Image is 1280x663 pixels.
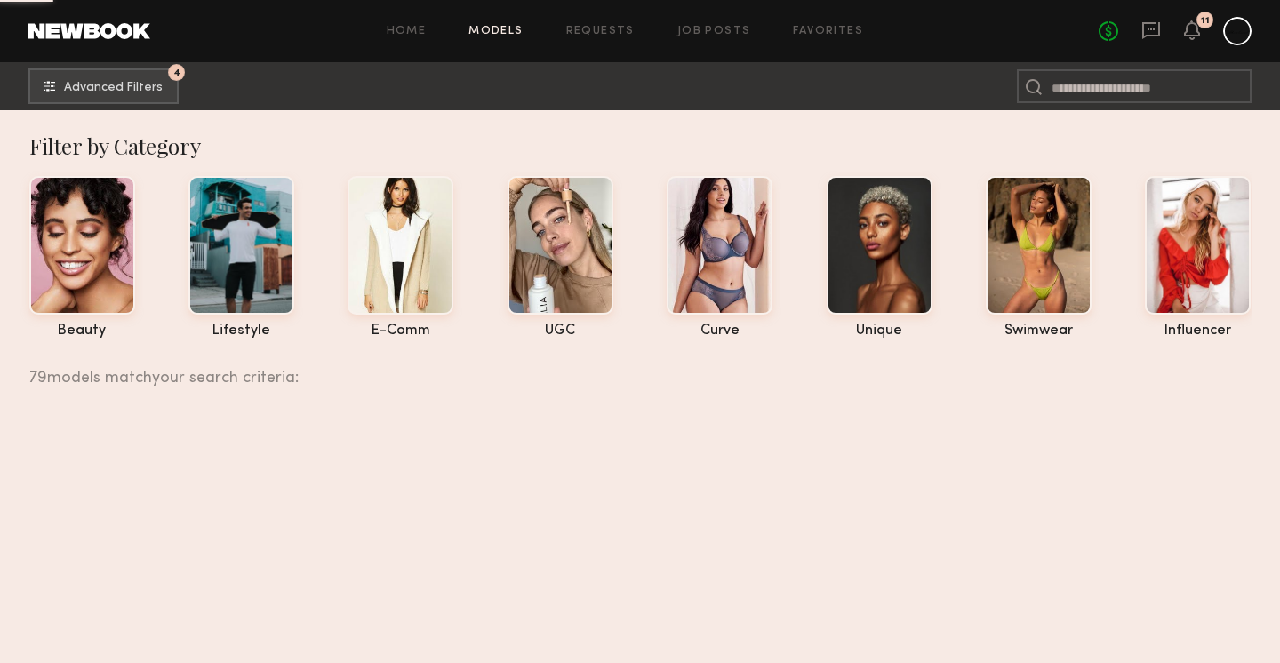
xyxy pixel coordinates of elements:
[566,26,635,37] a: Requests
[29,324,135,339] div: beauty
[29,132,1252,160] div: Filter by Category
[667,324,772,339] div: curve
[468,26,523,37] a: Models
[28,68,179,104] button: 4Advanced Filters
[64,82,163,94] span: Advanced Filters
[677,26,751,37] a: Job Posts
[387,26,427,37] a: Home
[508,324,613,339] div: UGC
[1145,324,1251,339] div: influencer
[827,324,932,339] div: unique
[29,349,1237,387] div: 79 models match your search criteria:
[173,68,180,76] span: 4
[793,26,863,37] a: Favorites
[986,324,1092,339] div: swimwear
[1201,16,1210,26] div: 11
[348,324,453,339] div: e-comm
[188,324,294,339] div: lifestyle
